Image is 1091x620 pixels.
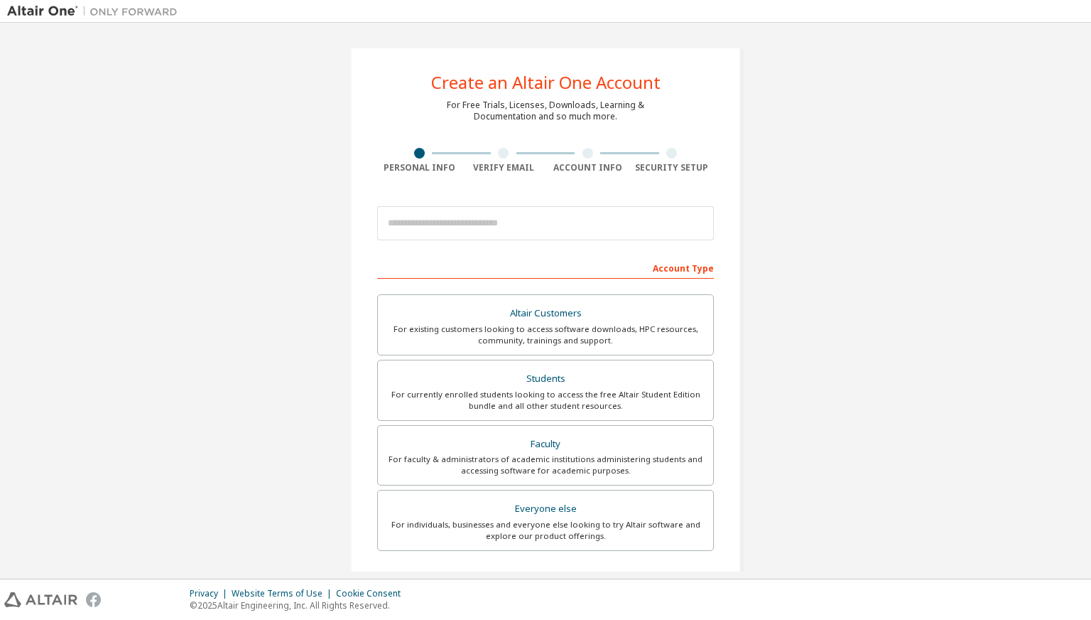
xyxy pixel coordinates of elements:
[86,592,101,607] img: facebook.svg
[7,4,185,18] img: Altair One
[386,304,705,324] div: Altair Customers
[630,162,715,173] div: Security Setup
[4,592,77,607] img: altair_logo.svg
[386,519,705,542] div: For individuals, businesses and everyone else looking to try Altair software and explore our prod...
[386,369,705,389] div: Students
[545,162,630,173] div: Account Info
[447,100,644,122] div: For Free Trials, Licenses, Downloads, Learning & Documentation and so much more.
[386,434,705,454] div: Faculty
[377,162,462,173] div: Personal Info
[462,162,546,173] div: Verify Email
[377,256,714,279] div: Account Type
[386,389,705,412] div: For currently enrolled students looking to access the free Altair Student Edition bundle and all ...
[386,454,705,476] div: For faculty & administrators of academic institutions administering students and accessing softwa...
[386,324,705,346] div: For existing customers looking to access software downloads, HPC resources, community, trainings ...
[190,588,232,599] div: Privacy
[232,588,336,599] div: Website Terms of Use
[190,599,409,611] p: © 2025 Altair Engineering, Inc. All Rights Reserved.
[386,499,705,519] div: Everyone else
[431,74,661,91] div: Create an Altair One Account
[336,588,409,599] div: Cookie Consent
